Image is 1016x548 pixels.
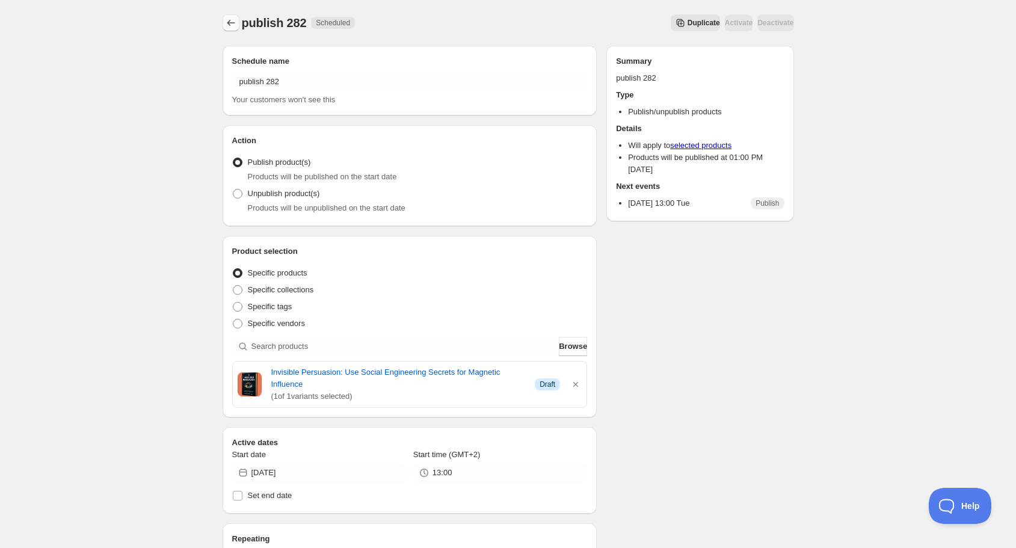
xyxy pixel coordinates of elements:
button: Secondary action label [671,14,720,31]
span: Start time (GMT+2) [413,450,481,459]
iframe: Toggle Customer Support [929,488,992,524]
a: selected products [670,141,731,150]
span: Unpublish product(s) [248,189,320,198]
span: Publish [756,199,779,208]
span: Start date [232,450,266,459]
img: Cover image of Invisible Persuasion: Use Social Engineering Secrets for Magnetic Influence by Tyl... [238,372,262,396]
span: Browse [559,340,587,353]
h2: Product selection [232,245,588,257]
h2: Next events [616,180,784,192]
p: publish 282 [616,72,784,84]
h2: Summary [616,55,784,67]
h2: Repeating [232,533,588,545]
span: Scheduled [316,18,350,28]
input: Search products [251,337,557,356]
span: Products will be unpublished on the start date [248,203,405,212]
span: publish 282 [242,16,307,29]
span: ( 1 of 1 variants selected) [271,390,526,402]
button: Browse [559,337,587,356]
span: Specific products [248,268,307,277]
span: Draft [540,380,555,389]
a: Invisible Persuasion: Use Social Engineering Secrets for Magnetic Influence [271,366,526,390]
button: Schedules [223,14,239,31]
span: Your customers won't see this [232,95,336,104]
span: Set end date [248,491,292,500]
h2: Active dates [232,437,588,449]
span: Duplicate [688,18,720,28]
span: Specific tags [248,302,292,311]
span: Publish product(s) [248,158,311,167]
li: Will apply to [628,140,784,152]
span: Specific vendors [248,319,305,328]
li: Products will be published at 01:00 PM [DATE] [628,152,784,176]
li: Publish/unpublish products [628,106,784,118]
h2: Type [616,89,784,101]
span: Specific collections [248,285,314,294]
h2: Action [232,135,588,147]
h2: Schedule name [232,55,588,67]
h2: Details [616,123,784,135]
p: [DATE] 13:00 Tue [628,197,689,209]
span: Products will be published on the start date [248,172,397,181]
